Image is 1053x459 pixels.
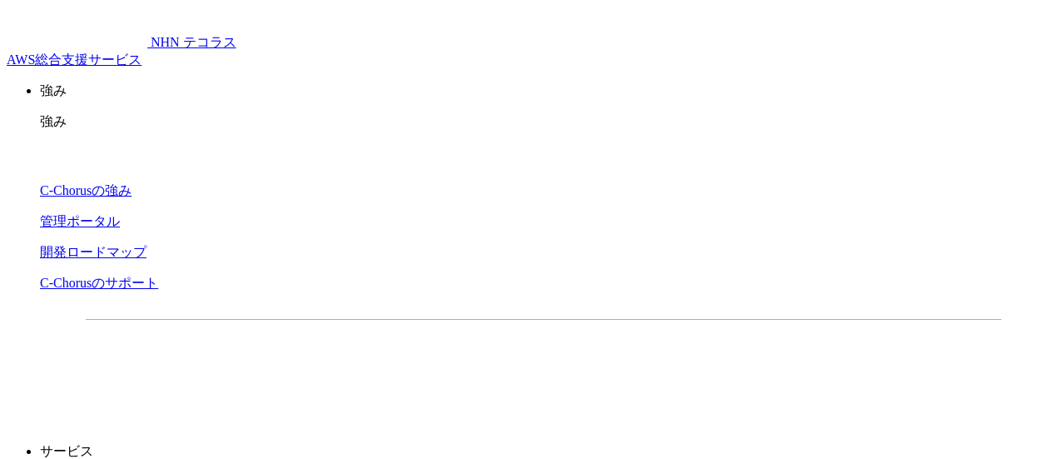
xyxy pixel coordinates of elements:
[7,35,236,67] a: AWS総合支援サービス C-Chorus NHN テコラスAWS総合支援サービス
[40,214,120,228] a: 管理ポータル
[40,82,1046,100] p: 強み
[40,113,1046,131] p: 強み
[267,347,535,388] a: 資料を請求する
[40,183,132,197] a: C-Chorusの強み
[552,347,820,388] a: まずは相談する
[40,276,158,290] a: C-Chorusのサポート
[40,245,147,259] a: 開発ロードマップ
[7,7,147,47] img: AWS総合支援サービス C-Chorus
